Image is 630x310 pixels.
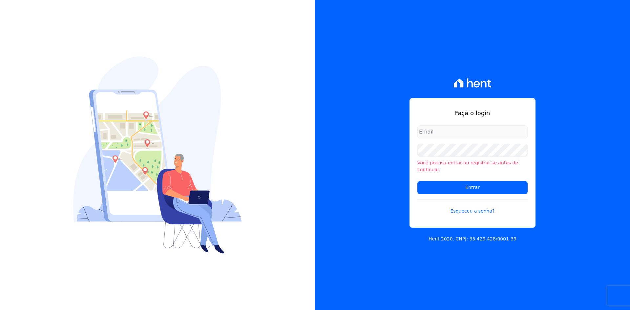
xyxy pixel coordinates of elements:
[417,109,528,117] h1: Faça o login
[429,236,516,242] p: Hent 2020. CNPJ: 35.429.428/0001-39
[417,199,528,215] a: Esqueceu a senha?
[417,181,528,194] input: Entrar
[417,159,528,173] li: Você precisa entrar ou registrar-se antes de continuar.
[417,125,528,138] input: Email
[73,56,242,254] img: Login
